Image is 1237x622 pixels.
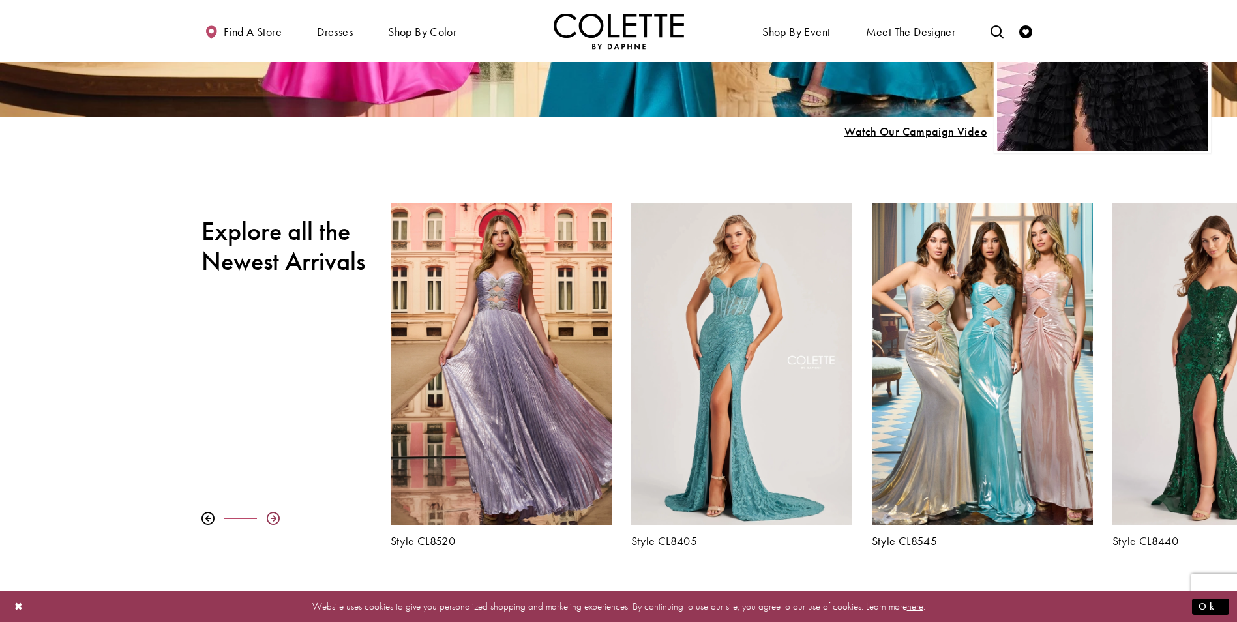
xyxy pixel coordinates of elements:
[759,13,833,49] span: Shop By Event
[762,25,830,38] span: Shop By Event
[554,13,684,49] a: Visit Home Page
[554,13,684,49] img: Colette by Daphne
[201,216,371,276] h2: Explore all the Newest Arrivals
[872,535,1093,548] a: Style CL8545
[1192,599,1229,615] button: Submit Dialog
[381,194,621,557] div: Colette by Daphne Style No. CL8520
[8,595,30,618] button: Close Dialog
[94,598,1143,615] p: Website uses cookies to give you personalized shopping and marketing experiences. By continuing t...
[631,203,852,525] a: Visit Colette by Daphne Style No. CL8405 Page
[987,13,1007,49] a: Toggle search
[317,25,353,38] span: Dresses
[907,600,923,613] a: here
[391,203,612,525] a: Visit Colette by Daphne Style No. CL8520 Page
[388,25,456,38] span: Shop by color
[862,194,1103,557] div: Colette by Daphne Style No. CL8545
[863,13,959,49] a: Meet the designer
[201,13,285,49] a: Find a store
[621,194,862,557] div: Colette by Daphne Style No. CL8405
[314,13,356,49] span: Dresses
[224,25,282,38] span: Find a store
[385,13,460,49] span: Shop by color
[872,203,1093,525] a: Visit Colette by Daphne Style No. CL8545 Page
[1016,13,1036,49] a: Check Wishlist
[631,535,852,548] a: Style CL8405
[391,535,612,548] a: Style CL8520
[844,125,987,138] span: Play Slide #15 Video
[866,25,956,38] span: Meet the designer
